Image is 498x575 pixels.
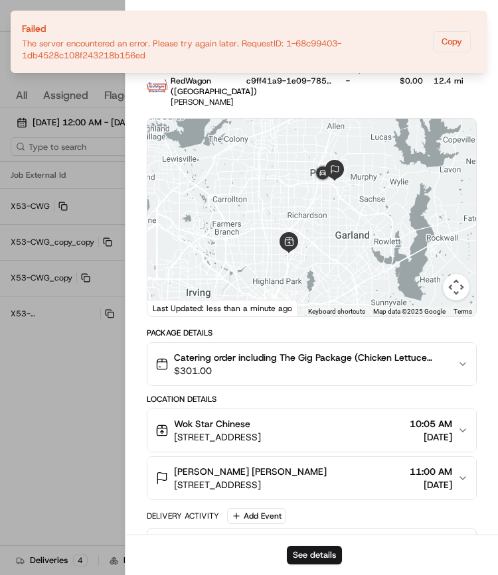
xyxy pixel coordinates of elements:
[410,478,452,491] span: [DATE]
[454,308,472,315] a: Terms (opens in new tab)
[227,508,286,524] button: Add Event
[147,409,477,452] button: Wok Star Chinese[STREET_ADDRESS]10:05 AM[DATE]
[434,64,466,74] div: Distance
[246,64,335,74] div: Provider Id
[147,76,168,97] img: time_to_eat_nevada_logo
[147,511,219,521] div: Delivery Activity
[147,16,257,37] span: Delivery Details
[174,417,250,430] span: Wok Star Chinese
[174,465,327,478] span: [PERSON_NAME] [PERSON_NAME]
[147,457,477,499] button: [PERSON_NAME] [PERSON_NAME][STREET_ADDRESS]11:00 AM[DATE]
[246,76,335,86] button: c9ff41a9-1e09-785a-6448-8e7cb00fa266
[346,64,389,74] div: Dropoff ETA
[407,17,471,36] button: Canceled
[308,307,365,316] button: Keyboard shortcuts
[410,465,452,478] span: 11:00 AM
[174,351,448,364] span: Catering order including The Gig Package (Chicken Lettuce Wraps, Crab & Cheese Wontons, Orange Ch...
[410,430,452,444] span: [DATE]
[147,64,236,74] div: Provider
[287,546,342,564] button: See details
[174,430,261,444] span: [STREET_ADDRESS]
[171,76,257,97] p: RedWagon ([GEOGRAPHIC_DATA])
[174,478,327,491] span: [STREET_ADDRESS]
[147,37,477,50] p: Check the progress of the delivery
[373,308,446,315] span: Map data ©2025 Google
[147,328,477,338] div: Package Details
[151,299,195,316] img: Google
[151,299,195,316] a: Open this area in Google Maps (opens a new window)
[171,97,234,107] span: [PERSON_NAME]
[147,343,477,385] button: Catering order including The Gig Package (Chicken Lettuce Wraps, Crab & Cheese Wontons, Orange Ch...
[410,417,452,430] span: 10:05 AM
[147,394,477,405] div: Location Details
[346,76,389,86] div: -
[443,274,469,300] button: Map camera controls
[434,76,466,86] div: 12.4 mi
[174,364,448,377] span: $301.00
[400,64,423,74] div: Price
[400,76,423,86] div: $0.00
[147,300,298,316] div: Last Updated: less than a minute ago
